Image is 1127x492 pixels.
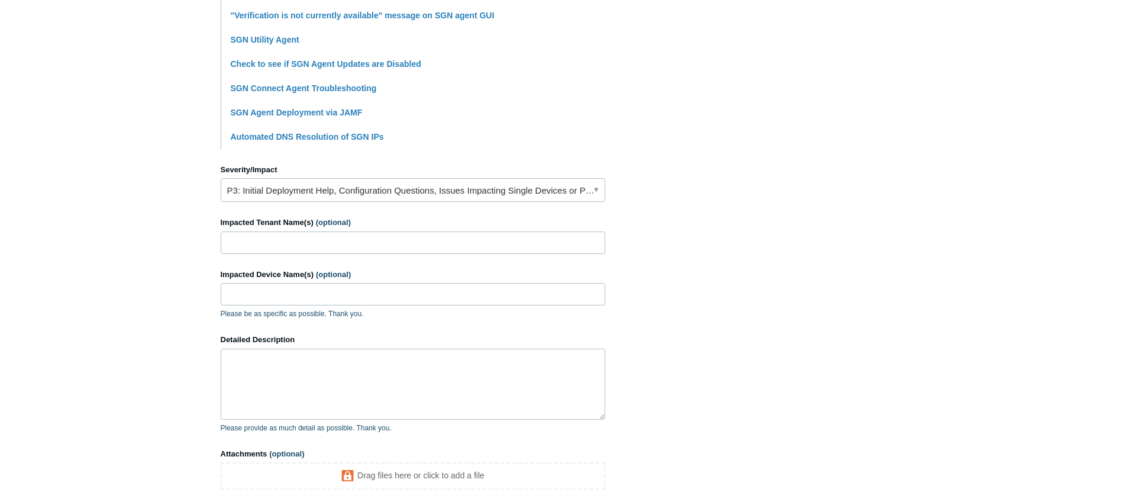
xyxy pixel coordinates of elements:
[221,217,605,229] label: Impacted Tenant Name(s)
[221,269,605,281] label: Impacted Device Name(s)
[221,423,605,433] p: Please provide as much detail as possible. Thank you.
[231,108,363,117] a: SGN Agent Deployment via JAMF
[231,11,495,20] a: "Verification is not currently available" message on SGN agent GUI
[231,35,299,44] a: SGN Utility Agent
[231,83,377,93] a: SGN Connect Agent Troubleshooting
[231,132,384,142] a: Automated DNS Resolution of SGN IPs
[221,164,605,176] label: Severity/Impact
[316,218,351,227] span: (optional)
[221,308,605,319] p: Please be as specific as possible. Thank you.
[221,448,605,460] label: Attachments
[269,449,304,458] span: (optional)
[221,178,605,202] a: P3: Initial Deployment Help, Configuration Questions, Issues Impacting Single Devices or Past Out...
[221,334,605,346] label: Detailed Description
[316,270,351,279] span: (optional)
[231,59,421,69] a: Check to see if SGN Agent Updates are Disabled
